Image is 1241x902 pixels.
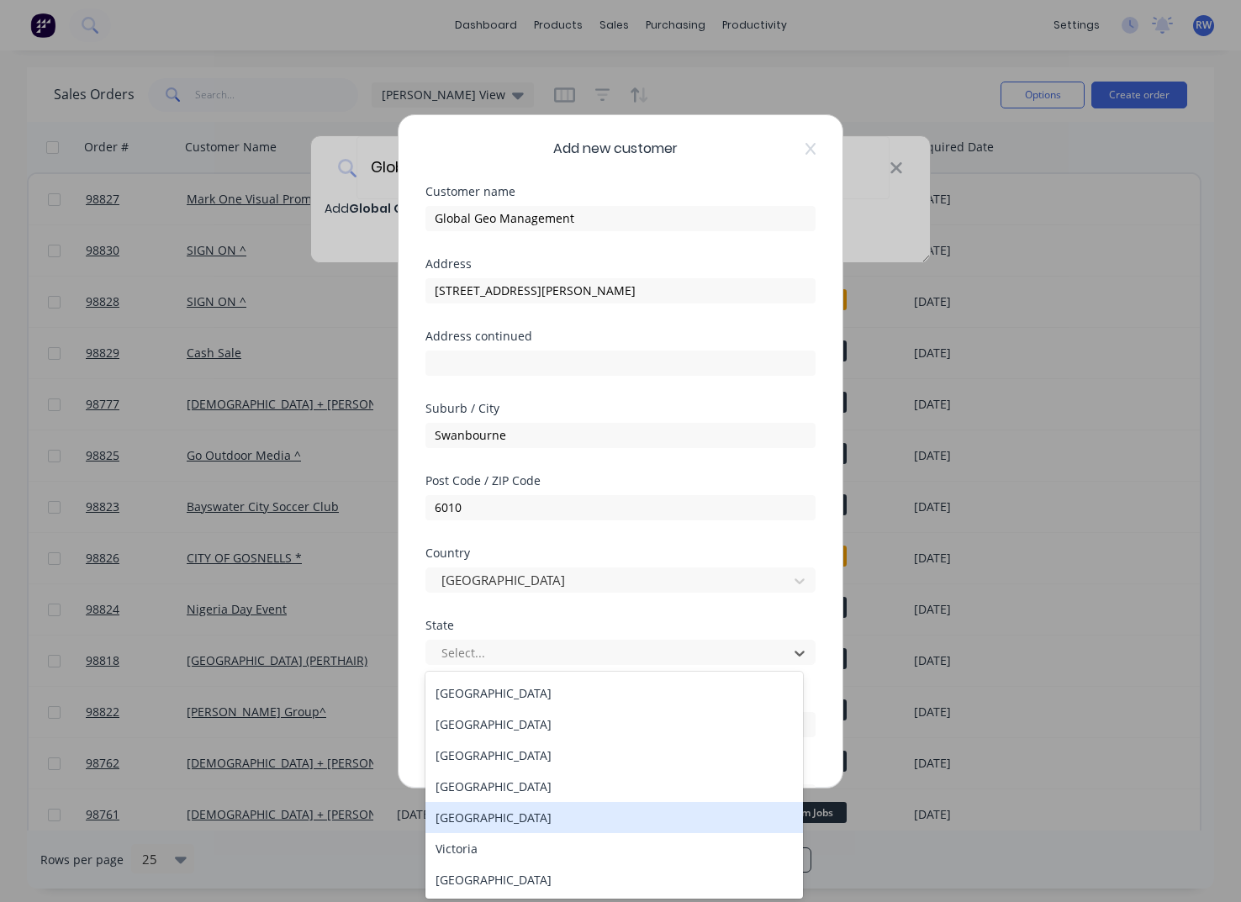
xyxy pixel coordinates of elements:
[425,802,803,833] div: [GEOGRAPHIC_DATA]
[425,620,816,631] div: State
[425,258,816,270] div: Address
[425,833,803,864] div: Victoria
[425,864,803,895] div: [GEOGRAPHIC_DATA]
[425,771,803,802] div: [GEOGRAPHIC_DATA]
[425,403,816,414] div: Suburb / City
[425,678,803,709] div: [GEOGRAPHIC_DATA]
[553,139,678,159] span: Add new customer
[425,186,816,198] div: Customer name
[425,330,816,342] div: Address continued
[425,709,803,740] div: [GEOGRAPHIC_DATA]
[425,740,803,771] div: [GEOGRAPHIC_DATA]
[425,475,816,487] div: Post Code / ZIP Code
[425,547,816,559] div: Country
